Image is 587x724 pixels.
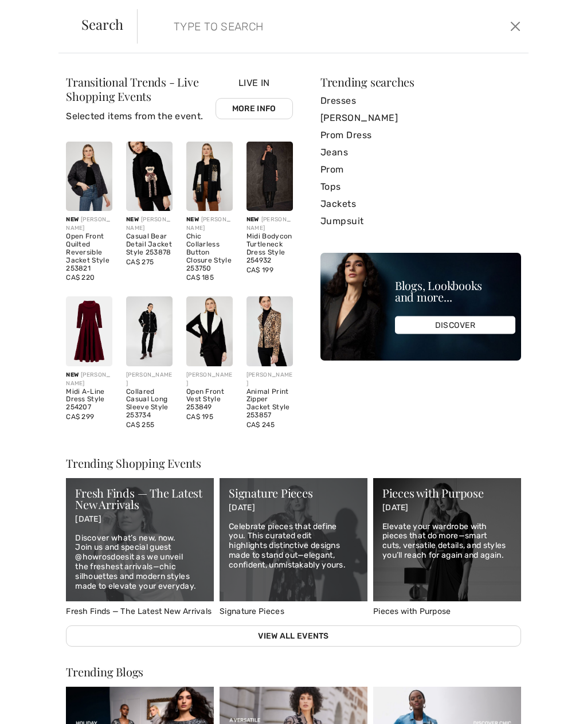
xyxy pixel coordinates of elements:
div: Midi A-Line Dress Style 254207 [66,388,112,412]
div: Open Front Quilted Reversible Jacket Style 253821 [66,233,112,272]
a: Jeans [320,144,521,161]
div: Midi Bodycon Turtleneck Dress Style 254932 [246,233,293,264]
div: Animal Print Zipper Jacket Style 253857 [246,388,293,420]
a: Signature Pieces Signature Pieces [DATE] Celebrate pieces that define you. This curated edit high... [220,478,367,616]
a: Prom [320,161,521,178]
p: [DATE] [75,515,205,525]
a: Prom Dress [320,127,521,144]
div: Pieces with Purpose [382,487,512,499]
div: Signature Pieces [229,487,358,499]
p: Elevate your wardrobe with pieces that do more—smart cuts, versatile details, and styles you’ll r... [382,522,512,561]
span: CA$ 195 [186,413,213,421]
div: [PERSON_NAME] [126,371,173,388]
p: Discover what’s new, now. Join us and special guest @howrosdoesit as we unveil the freshest arriv... [75,534,205,592]
a: Dresses [320,92,521,109]
p: Celebrate pieces that define you. This curated edit highlights distinctive designs made to stand ... [229,522,358,570]
a: Tops [320,178,521,195]
div: Chic Collarless Button Closure Style 253750 [186,233,233,272]
div: Fresh Finds — The Latest New Arrivals [75,487,205,510]
span: New [126,216,139,223]
a: More Info [216,98,293,119]
span: CA$ 245 [246,421,275,429]
input: TYPE TO SEARCH [165,9,421,44]
img: Midi Bodycon Turtleneck Dress Style 254932. Black [246,142,293,211]
a: View All Events [66,625,521,647]
span: CA$ 255 [126,421,154,429]
span: Search [81,17,123,31]
a: [PERSON_NAME] [320,109,521,127]
div: DISCOVER [395,316,515,334]
div: [PERSON_NAME] [246,216,293,233]
div: Live In [216,76,293,132]
div: [PERSON_NAME] [66,216,112,233]
img: Open Front Vest Style 253849. Black/Off White [186,296,233,366]
span: Fresh Finds — The Latest New Arrivals [66,606,212,616]
div: Casual Bear Detail Jacket Style 253878 [126,233,173,256]
span: New [66,371,79,378]
span: CA$ 299 [66,413,94,421]
a: Fresh Finds — The Latest New Arrivals Fresh Finds — The Latest New Arrivals [DATE] Discover what’... [66,478,214,616]
a: Jackets [320,195,521,213]
img: Chic Collarless Button Closure Style 253750. Black/Gold [186,142,233,211]
div: [PERSON_NAME] [246,371,293,388]
span: Transitional Trends - Live Shopping Events [66,74,198,104]
p: Selected items from the event. [66,109,215,123]
span: New [246,216,259,223]
img: Open Front Quilted Reversible Jacket Style 253821. Black [66,142,112,211]
span: New [66,216,79,223]
div: Blogs, Lookbooks and more... [395,280,515,303]
a: Pieces with Purpose Pieces with Purpose [DATE] Elevate your wardrobe with pieces that do more—sma... [373,478,521,616]
span: Signature Pieces [220,606,284,616]
div: Trending searches [320,76,521,88]
p: [DATE] [229,503,358,513]
a: Jumpsuit [320,213,521,230]
img: Casual Bear Detail Jacket Style 253878. Black/cheetah [126,142,173,211]
div: [PERSON_NAME] [186,371,233,388]
button: Close [507,17,524,36]
img: Midi A-Line Dress Style 254207. Black [66,296,112,366]
span: New [186,216,199,223]
div: [PERSON_NAME] [126,216,173,233]
p: [DATE] [382,503,512,513]
span: CA$ 199 [246,266,273,274]
div: Open Front Vest Style 253849 [186,388,233,412]
div: Trending Shopping Events [66,457,521,469]
img: Animal Print Zipper Jacket Style 253857. Cheetah [246,296,293,366]
span: CA$ 185 [186,273,214,281]
img: Blogs, Lookbooks and more... [320,253,521,361]
div: [PERSON_NAME] [66,371,112,388]
div: [PERSON_NAME] [186,216,233,233]
div: Collared Casual Long Sleeve Style 253734 [126,388,173,420]
div: Trending Blogs [66,666,521,678]
span: CA$ 275 [126,258,154,266]
img: Collared Casual Long Sleeve Style 253734. Black/Off White [126,296,173,366]
span: Pieces with Purpose [373,606,451,616]
span: CA$ 220 [66,273,95,281]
